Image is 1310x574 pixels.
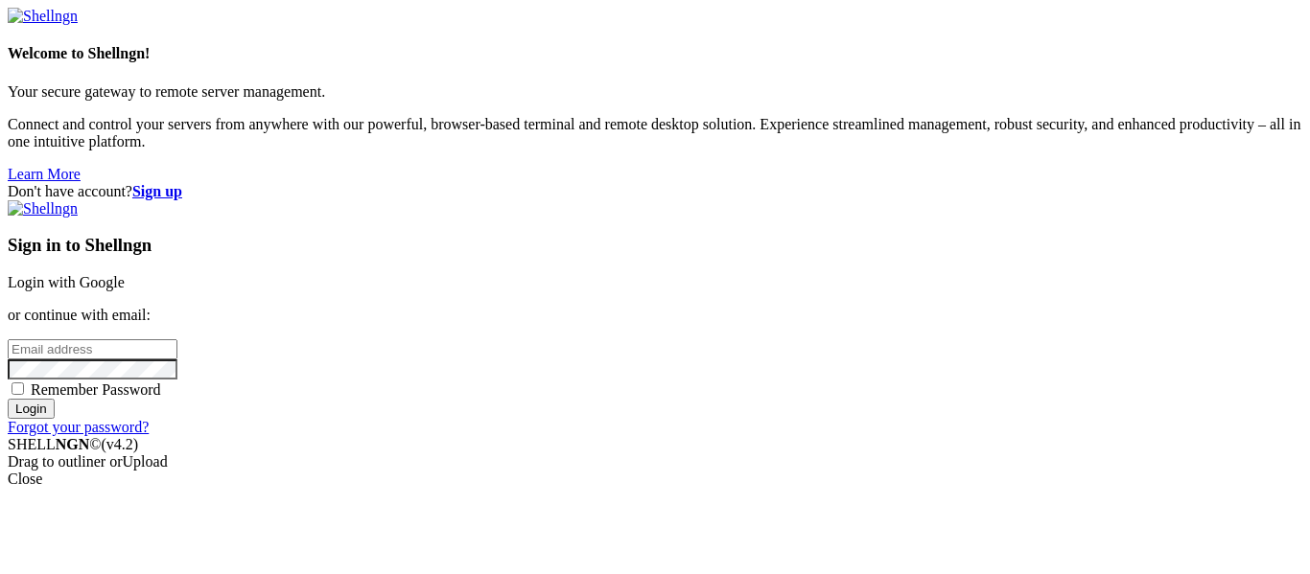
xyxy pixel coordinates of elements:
span: 4.2.0 [102,436,139,452]
input: Remember Password [12,382,24,395]
p: or continue with email: [8,307,1302,324]
a: Learn More [8,166,81,182]
div: Drag to outliner or [8,453,1302,471]
div: Close [8,471,1302,488]
span: SHELL © [8,436,138,452]
span: Remember Password [31,381,161,398]
a: Sign up [132,183,182,199]
input: Login [8,399,55,419]
div: Don't have account? [8,183,1302,200]
img: Shellngn [8,200,78,218]
a: Login with Google [8,274,125,290]
h3: Sign in to Shellngn [8,235,1302,256]
input: Email address [8,339,177,359]
b: NGN [56,436,90,452]
img: Shellngn [8,8,78,25]
p: Your secure gateway to remote server management. [8,83,1302,101]
p: Connect and control your servers from anywhere with our powerful, browser-based terminal and remo... [8,116,1302,150]
span: Upload [123,453,168,470]
h4: Welcome to Shellngn! [8,45,1302,62]
a: Forgot your password? [8,419,149,435]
